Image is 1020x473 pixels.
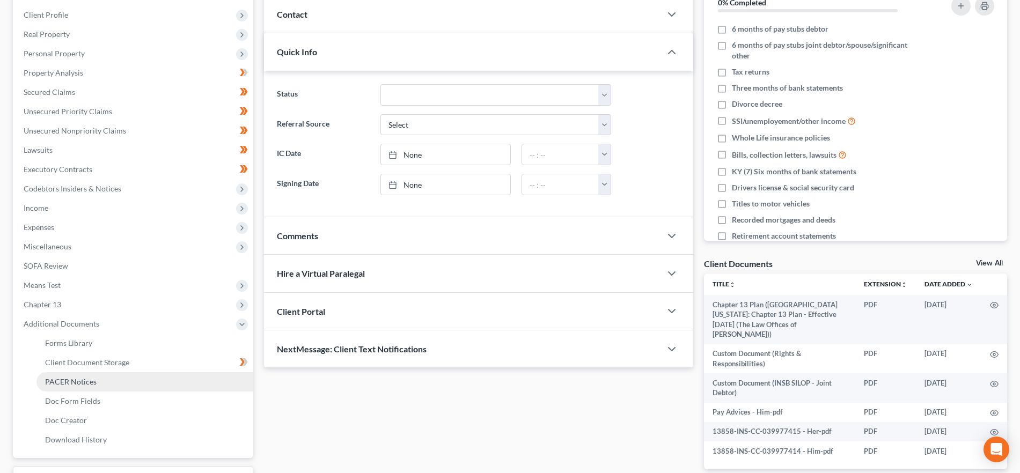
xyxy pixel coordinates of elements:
[277,268,365,278] span: Hire a Virtual Paralegal
[855,441,916,461] td: PDF
[45,358,129,367] span: Client Document Storage
[24,29,70,39] span: Real Property
[704,422,855,441] td: 13858-INS-CC-039977415 - Her-pdf
[24,49,85,58] span: Personal Property
[855,295,916,344] td: PDF
[732,150,836,160] span: Bills, collection letters, lawsuits
[916,344,981,374] td: [DATE]
[36,411,253,430] a: Doc Creator
[984,437,1009,462] div: Open Intercom Messenger
[732,24,828,34] span: 6 months of pay stubs debtor
[713,280,736,288] a: Titleunfold_more
[24,68,83,77] span: Property Analysis
[271,174,375,195] label: Signing Date
[732,215,835,225] span: Recorded mortgages and deeds
[36,372,253,391] a: PACER Notices
[45,416,87,425] span: Doc Creator
[277,231,318,241] span: Comments
[36,391,253,411] a: Doc Form Fields
[732,166,856,177] span: KY (7) Six months of bank statements
[732,83,843,93] span: Three months of bank statements
[381,144,510,165] a: None
[976,260,1003,267] a: View All
[855,373,916,403] td: PDF
[732,66,769,77] span: Tax returns
[45,396,100,405] span: Doc Form Fields
[704,373,855,403] td: Custom Document (INSB SILOP - Joint Debtor)
[36,430,253,449] a: Download History
[732,198,810,209] span: Titles to motor vehicles
[45,377,97,386] span: PACER Notices
[732,182,854,193] span: Drivers license & social security card
[271,114,375,136] label: Referral Source
[24,280,61,290] span: Means Test
[24,165,92,174] span: Executory Contracts
[277,9,307,19] span: Contact
[277,306,325,316] span: Client Portal
[24,261,68,270] span: SOFA Review
[916,403,981,422] td: [DATE]
[732,40,922,61] span: 6 months of pay stubs joint debtor/spouse/significant other
[704,295,855,344] td: Chapter 13 Plan ([GEOGRAPHIC_DATA][US_STATE]: Chapter 13 Plan - Effective [DATE] (The Law Offices...
[732,231,836,241] span: Retirement account statements
[704,258,773,269] div: Client Documents
[966,282,973,288] i: expand_more
[916,441,981,461] td: [DATE]
[15,256,253,276] a: SOFA Review
[24,203,48,212] span: Income
[24,126,126,135] span: Unsecured Nonpriority Claims
[704,344,855,374] td: Custom Document (Rights & Responsibilities)
[277,344,427,354] span: NextMessage: Client Text Notifications
[36,353,253,372] a: Client Document Storage
[855,344,916,374] td: PDF
[15,160,253,179] a: Executory Contracts
[24,107,112,116] span: Unsecured Priority Claims
[864,280,907,288] a: Extensionunfold_more
[271,84,375,106] label: Status
[916,295,981,344] td: [DATE]
[277,47,317,57] span: Quick Info
[916,422,981,441] td: [DATE]
[24,223,54,232] span: Expenses
[15,102,253,121] a: Unsecured Priority Claims
[704,441,855,461] td: 13858-INS-CC-039977414 - Him-pdf
[24,184,121,193] span: Codebtors Insiders & Notices
[732,132,830,143] span: Whole Life insurance policies
[729,282,736,288] i: unfold_more
[15,63,253,83] a: Property Analysis
[15,141,253,160] a: Lawsuits
[24,319,99,328] span: Additional Documents
[15,121,253,141] a: Unsecured Nonpriority Claims
[916,373,981,403] td: [DATE]
[381,174,510,195] a: None
[901,282,907,288] i: unfold_more
[704,403,855,422] td: Pay Advices - Him-pdf
[924,280,973,288] a: Date Added expand_more
[15,83,253,102] a: Secured Claims
[24,87,75,97] span: Secured Claims
[36,334,253,353] a: Forms Library
[271,144,375,165] label: IC Date
[45,435,107,444] span: Download History
[522,144,599,165] input: -- : --
[24,145,53,154] span: Lawsuits
[24,242,71,251] span: Miscellaneous
[732,116,846,127] span: SSI/unemployement/other income
[855,403,916,422] td: PDF
[522,174,599,195] input: -- : --
[45,338,92,348] span: Forms Library
[855,422,916,441] td: PDF
[24,300,61,309] span: Chapter 13
[732,99,782,109] span: Divorce decree
[24,10,68,19] span: Client Profile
